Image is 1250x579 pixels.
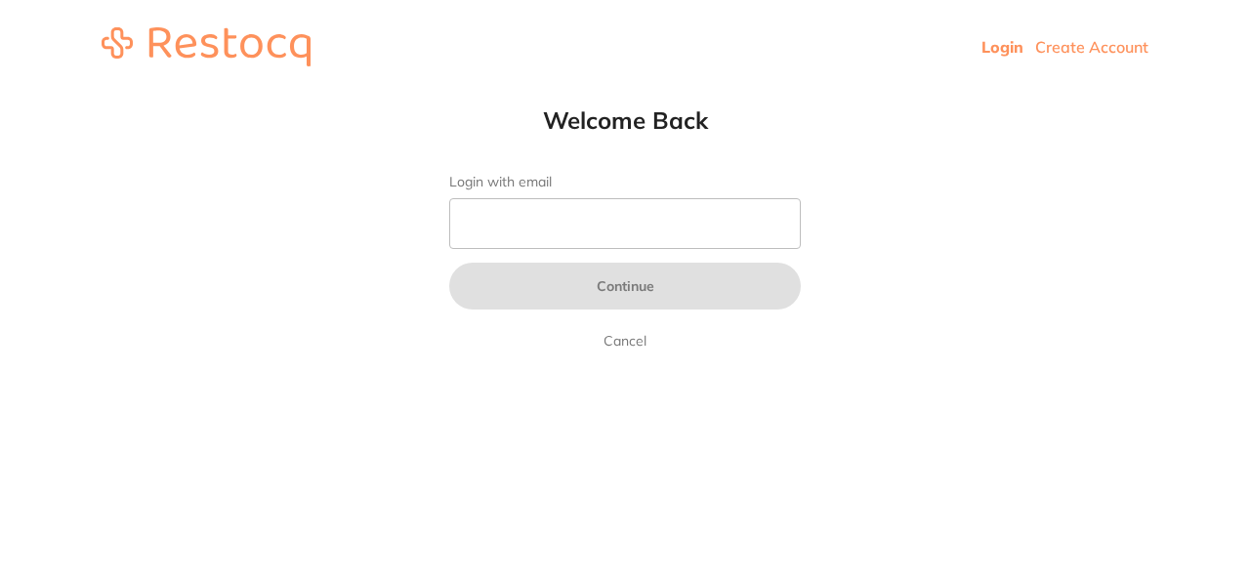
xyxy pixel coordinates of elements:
label: Login with email [449,174,801,190]
a: Cancel [600,329,650,352]
button: Continue [449,263,801,310]
a: Create Account [1035,37,1148,57]
h1: Welcome Back [410,105,840,135]
img: restocq_logo.svg [102,27,311,66]
a: Login [981,37,1023,57]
